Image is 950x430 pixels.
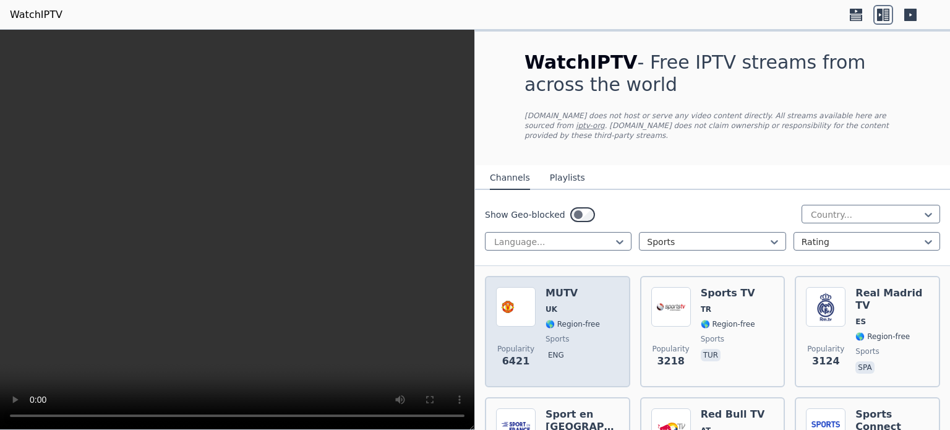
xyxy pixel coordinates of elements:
img: Real Madrid TV [806,287,845,327]
span: Popularity [653,344,690,354]
span: ES [855,317,866,327]
label: Show Geo-blocked [485,209,565,221]
p: tur [701,349,721,361]
p: [DOMAIN_NAME] does not host or serve any video content directly. All streams available here are s... [524,111,901,140]
h6: MUTV [546,287,600,299]
span: sports [701,334,724,344]
span: sports [855,346,879,356]
span: 6421 [502,354,530,369]
p: spa [855,361,874,374]
button: Playlists [550,166,585,190]
h1: - Free IPTV streams from across the world [524,51,901,96]
span: UK [546,304,557,314]
h6: Real Madrid TV [855,287,929,312]
span: 🌎 Region-free [546,319,600,329]
h6: Red Bull TV [701,408,765,421]
span: 🌎 Region-free [701,319,755,329]
h6: Sports TV [701,287,755,299]
span: TR [701,304,711,314]
span: 3124 [812,354,840,369]
button: Channels [490,166,530,190]
img: Sports TV [651,287,691,327]
span: 3218 [657,354,685,369]
span: Popularity [807,344,844,354]
span: 🌎 Region-free [855,332,910,342]
span: Popularity [497,344,534,354]
p: eng [546,349,567,361]
a: WatchIPTV [10,7,62,22]
a: iptv-org [576,121,605,130]
span: WatchIPTV [524,51,638,73]
img: MUTV [496,287,536,327]
span: sports [546,334,569,344]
